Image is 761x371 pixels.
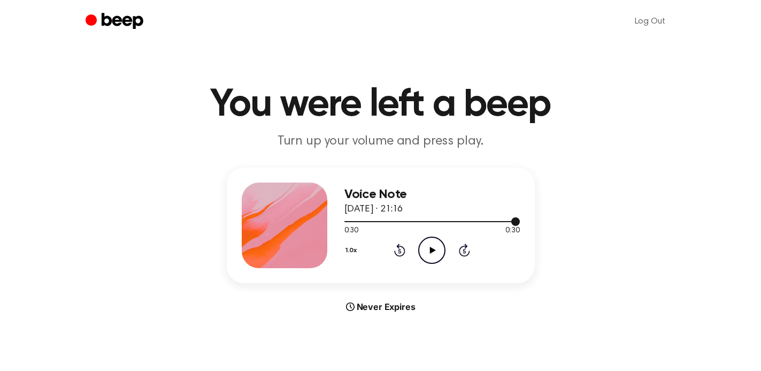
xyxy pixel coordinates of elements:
span: [DATE] · 21:16 [344,205,403,214]
div: Never Expires [227,300,535,313]
button: 1.0x [344,241,361,260]
h3: Voice Note [344,187,520,202]
h1: You were left a beep [107,86,655,124]
p: Turn up your volume and press play. [175,133,586,150]
span: 0:30 [505,225,519,237]
span: 0:30 [344,225,358,237]
a: Log Out [624,9,676,34]
a: Beep [86,11,146,32]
